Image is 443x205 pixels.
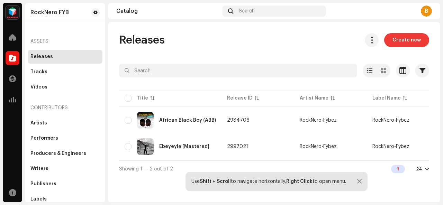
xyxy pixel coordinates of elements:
[392,33,421,47] span: Create new
[200,179,231,184] strong: Shift + Scroll
[119,64,357,77] input: Search
[300,144,361,149] span: RockNero-Fybez
[372,95,401,102] div: Label Name
[30,196,47,202] div: Labels
[227,144,248,149] span: 2997021
[28,147,102,160] re-m-nav-item: Producers & Engineers
[30,166,48,171] div: Writers
[28,50,102,64] re-m-nav-item: Releases
[300,118,361,123] span: RockNero-Fybez
[227,118,250,123] span: 2984706
[28,65,102,79] re-m-nav-item: Tracks
[28,131,102,145] re-m-nav-item: Performers
[6,6,19,19] img: feab3aad-9b62-475c-8caf-26f15a9573ee
[159,144,209,149] div: Ebeyeyie [Mastered]
[28,33,102,50] re-a-nav-header: Assets
[372,144,409,149] span: RockNero-Fybez
[28,177,102,191] re-m-nav-item: Publishers
[372,118,409,123] span: RockNero-Fybez
[30,54,53,59] div: Releases
[137,95,148,102] div: Title
[300,118,337,123] div: RockNero-Fybez
[119,33,165,47] span: Releases
[30,120,47,126] div: Artists
[300,95,328,102] div: Artist Name
[239,8,255,14] span: Search
[384,33,429,47] button: Create new
[421,6,432,17] div: B
[30,151,86,156] div: Producers & Engineers
[137,112,154,129] img: ccde8023-491f-4ac0-8681-df13434a32ab
[191,179,346,184] div: Use to navigate horizontally, to open menu.
[28,162,102,176] re-m-nav-item: Writers
[391,165,405,173] div: 1
[28,116,102,130] re-m-nav-item: Artists
[30,84,47,90] div: Videos
[159,118,216,123] div: African Black Boy (ABB)
[30,10,69,15] div: RockNero FYB
[28,100,102,116] re-a-nav-header: Contributors
[227,95,253,102] div: Release ID
[116,8,220,14] div: Catalog
[300,144,337,149] div: RockNero-Fybez
[30,69,47,75] div: Tracks
[30,136,58,141] div: Performers
[28,80,102,94] re-m-nav-item: Videos
[137,138,154,155] img: acb2b634-b740-4597-abc9-058dde6dc904
[119,167,173,171] span: Showing 1 — 2 out of 2
[416,166,422,172] div: 24
[286,179,313,184] strong: Right Click
[30,181,56,187] div: Publishers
